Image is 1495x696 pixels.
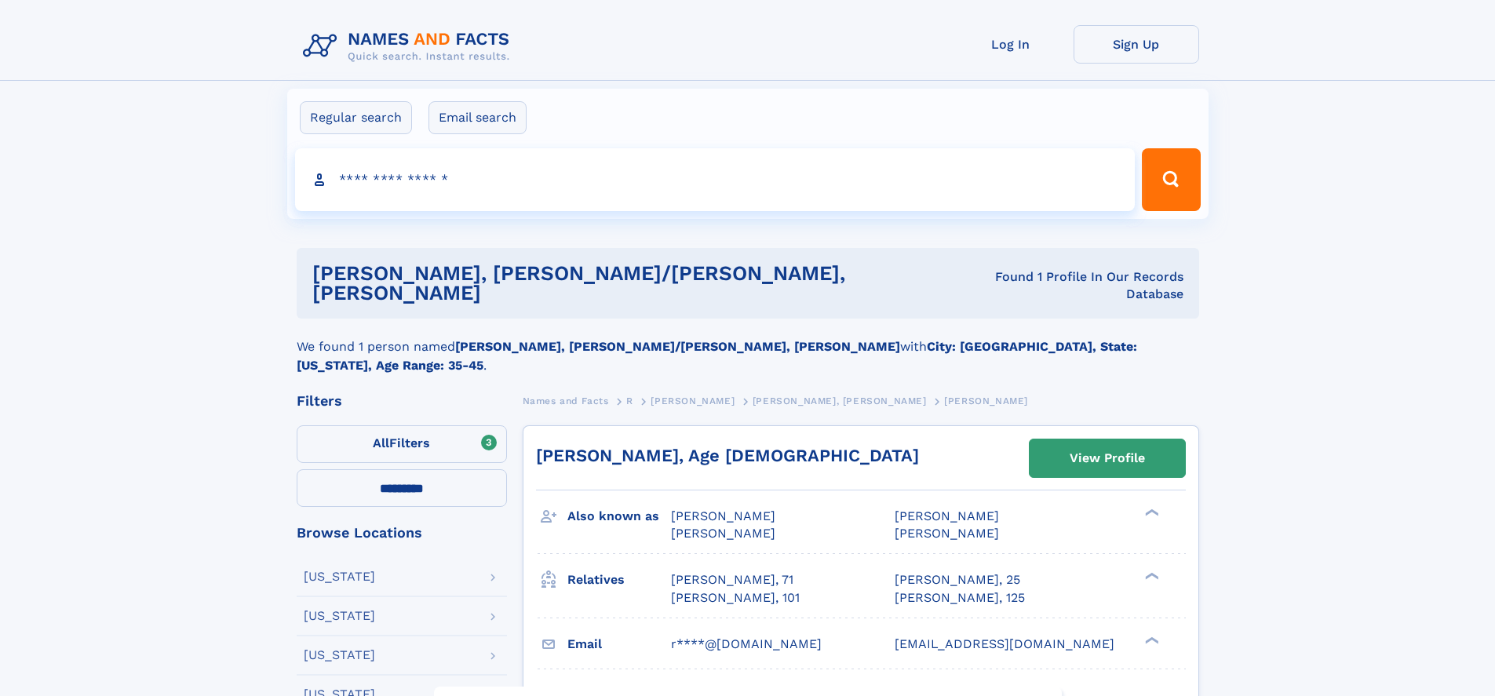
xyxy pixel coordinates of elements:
[1141,635,1160,645] div: ❯
[455,339,900,354] b: [PERSON_NAME], [PERSON_NAME]/[PERSON_NAME], [PERSON_NAME]
[304,649,375,661] div: [US_STATE]
[651,391,735,410] a: [PERSON_NAME]
[1142,148,1200,211] button: Search Button
[373,435,389,450] span: All
[895,526,999,541] span: [PERSON_NAME]
[944,395,1028,406] span: [PERSON_NAME]
[651,395,735,406] span: [PERSON_NAME]
[567,631,671,658] h3: Email
[295,148,1136,211] input: search input
[567,503,671,530] h3: Also known as
[523,391,609,410] a: Names and Facts
[300,101,412,134] label: Regular search
[297,339,1137,373] b: City: [GEOGRAPHIC_DATA], State: [US_STATE], Age Range: 35-45
[297,526,507,540] div: Browse Locations
[671,571,793,589] a: [PERSON_NAME], 71
[753,391,927,410] a: [PERSON_NAME], [PERSON_NAME]
[895,589,1025,607] a: [PERSON_NAME], 125
[1141,571,1160,581] div: ❯
[895,636,1114,651] span: [EMAIL_ADDRESS][DOMAIN_NAME]
[536,446,919,465] a: [PERSON_NAME], Age [DEMOGRAPHIC_DATA]
[1074,25,1199,64] a: Sign Up
[304,610,375,622] div: [US_STATE]
[297,394,507,408] div: Filters
[297,319,1199,375] div: We found 1 person named with .
[304,570,375,583] div: [US_STATE]
[567,567,671,593] h3: Relatives
[626,395,633,406] span: R
[753,395,927,406] span: [PERSON_NAME], [PERSON_NAME]
[895,571,1020,589] a: [PERSON_NAME], 25
[312,264,957,303] h1: [PERSON_NAME], [PERSON_NAME]/[PERSON_NAME], [PERSON_NAME]
[671,526,775,541] span: [PERSON_NAME]
[428,101,527,134] label: Email search
[1141,508,1160,518] div: ❯
[626,391,633,410] a: R
[895,508,999,523] span: [PERSON_NAME]
[671,508,775,523] span: [PERSON_NAME]
[956,268,1183,303] div: Found 1 Profile In Our Records Database
[297,25,523,67] img: Logo Names and Facts
[1070,440,1145,476] div: View Profile
[1030,439,1185,477] a: View Profile
[671,589,800,607] a: [PERSON_NAME], 101
[297,425,507,463] label: Filters
[948,25,1074,64] a: Log In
